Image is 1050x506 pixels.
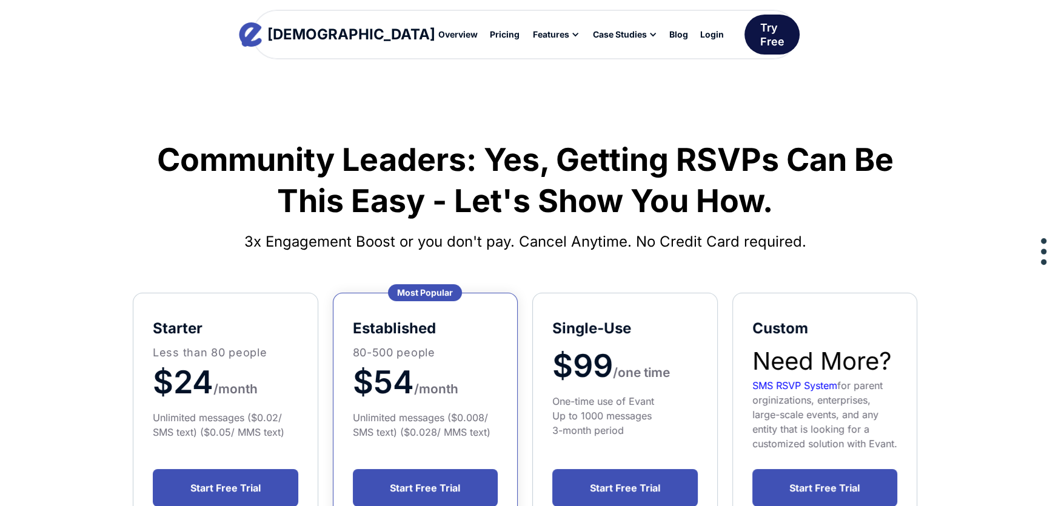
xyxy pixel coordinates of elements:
span: $54 [353,363,414,401]
a: home [250,22,424,47]
div: One-time use of Evant Up to 1000 messages 3-month period [552,394,698,438]
a: Pricing [484,24,526,45]
div: Blog [669,30,688,39]
div: Features [526,24,586,45]
nav: Features [466,59,664,210]
div: Case Studies [586,24,663,45]
h1: Community Leaders: Yes, Getting RSVPs Can Be This Easy - Let's Show You How. [133,139,917,221]
div: [DEMOGRAPHIC_DATA] [267,27,435,42]
div: Case Studies [593,30,647,39]
span: / [414,381,419,396]
div: Unlimited messages ($0.02/ SMS text) ($0.05/ MMS text) [153,410,298,439]
span: $24 [153,363,213,401]
div: Pricing [490,30,520,39]
a: Blog [663,24,694,45]
h4: 3x Engagement Boost or you don't pay. Cancel Anytime. No Credit Card required. [133,227,917,256]
h5: established [353,319,498,338]
div: Overview [438,30,478,39]
span: /one time [613,365,670,380]
h5: starter [153,319,298,338]
h5: Custom [752,319,898,338]
div: Most Popular [388,284,462,301]
p: Less than 80 people [153,344,298,361]
h5: Single-Use [552,319,698,338]
a: Overview [432,24,484,45]
span: $99 [552,347,613,385]
span: month [419,381,458,396]
p: 80-500 people [353,344,498,361]
div: Features [533,30,569,39]
div: Try Free [760,21,784,49]
div: for parent orginizations, enterprises, large-scale events, and any entity that is looking for a c... [752,378,898,451]
div: Login [700,30,724,39]
a: Login [694,24,730,45]
a: month [419,363,458,401]
a: Try Free [744,15,800,55]
a: SMS RSVP System [752,379,837,391]
div: Unlimited messages ($0.008/ SMS text) ($0.028/ MMS text) [353,410,498,439]
h2: Need More? [752,344,898,378]
span: /month [213,381,258,396]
